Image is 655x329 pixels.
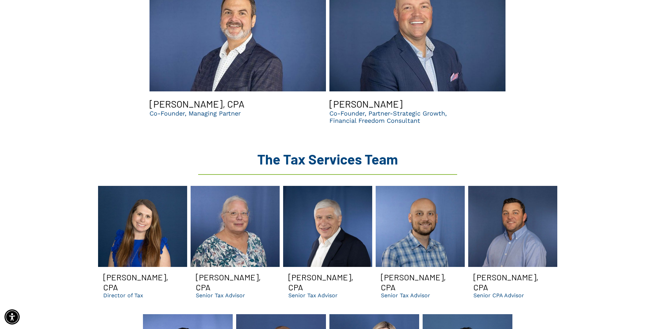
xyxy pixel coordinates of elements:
p: Co-Founder, Partner-Strategic Growth, [329,110,447,117]
h3: [PERSON_NAME], CPA [288,272,367,292]
h3: [PERSON_NAME], CPA [473,272,552,292]
div: Accessibility Menu [4,309,20,325]
h3: [PERSON_NAME], CPA [381,272,460,292]
p: Senior Tax Advisor [381,292,430,299]
p: Senior Tax Advisor [288,292,338,299]
a: Scott | Top cpas for dental accounting and tax services in GA [468,186,557,267]
p: Director of Tax [103,292,143,299]
span: The Tax Services Team [257,151,398,167]
h3: [PERSON_NAME] [329,98,403,110]
a: Michelle Smiling | Dental CPA and accounting consultants in GA [98,186,187,267]
p: Co-Founder, Managing Partner [150,110,241,117]
h3: [PERSON_NAME], CPA [150,98,244,110]
h3: [PERSON_NAME], CPA [196,272,274,292]
p: Senior CPA Advisor [473,292,524,299]
p: Financial Freedom Consultant [329,117,447,124]
p: Senior Tax Advisor [196,292,245,299]
h3: [PERSON_NAME], CPA [103,272,182,292]
a: Keith | Dental CPA in GA | Best accountants and consultants in GA [283,186,372,267]
a: Jamie smiling | Dental CPA firm in GA for bookkeeping, managerial accounting, taxes [191,186,280,267]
